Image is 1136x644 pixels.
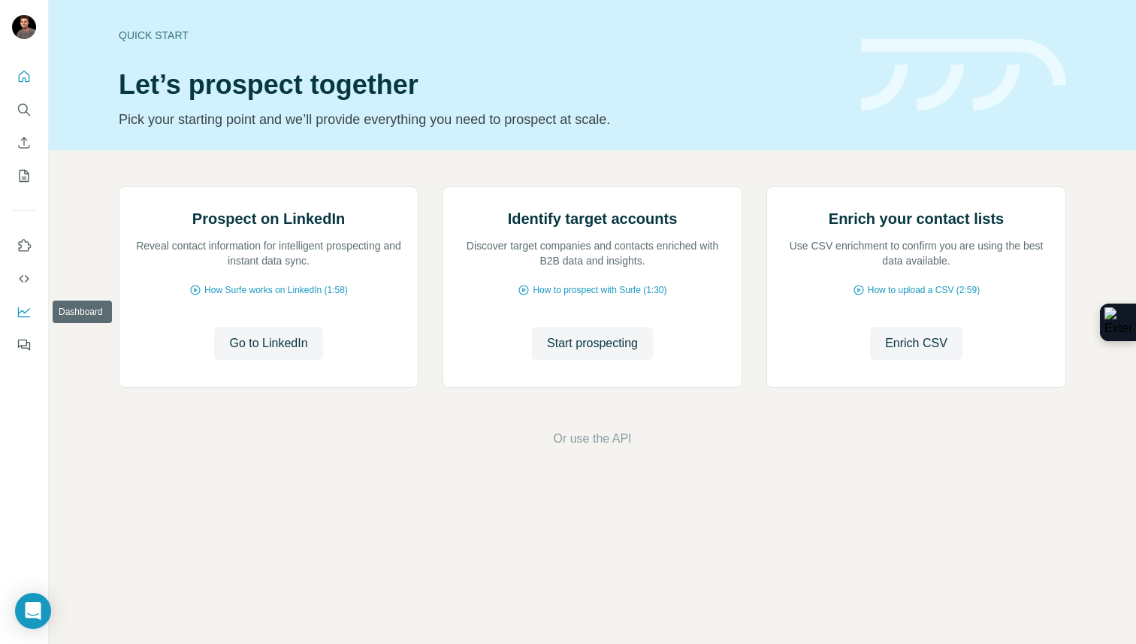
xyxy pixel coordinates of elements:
p: Reveal contact information for intelligent prospecting and instant data sync. [134,238,403,268]
button: Dashboard [12,298,36,325]
img: Avatar [12,15,36,39]
button: Enrich CSV [870,327,962,360]
button: Quick start [12,63,36,90]
h1: Let’s prospect together [119,70,843,100]
button: Search [12,96,36,123]
button: Feedback [12,331,36,358]
span: How to prospect with Surfe (1:30) [533,283,666,297]
div: Open Intercom Messenger [15,593,51,629]
img: banner [861,39,1066,112]
p: Use CSV enrichment to confirm you are using the best data available. [782,238,1050,268]
button: Or use the API [553,430,631,448]
button: Use Surfe API [12,265,36,292]
span: Start prospecting [547,334,638,352]
button: Use Surfe on LinkedIn [12,232,36,259]
button: My lists [12,162,36,189]
h2: Identify target accounts [508,208,678,229]
h2: Enrich your contact lists [829,208,1004,229]
span: How to upload a CSV (2:59) [868,283,980,297]
span: Go to LinkedIn [229,334,307,352]
div: Quick start [119,28,843,43]
img: Extension Icon [1104,307,1131,337]
button: Start prospecting [532,327,653,360]
h2: Prospect on LinkedIn [192,208,345,229]
p: Pick your starting point and we’ll provide everything you need to prospect at scale. [119,109,843,130]
button: Enrich CSV [12,129,36,156]
p: Discover target companies and contacts enriched with B2B data and insights. [458,238,727,268]
span: How Surfe works on LinkedIn (1:58) [204,283,348,297]
span: Enrich CSV [885,334,947,352]
button: Go to LinkedIn [214,327,322,360]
